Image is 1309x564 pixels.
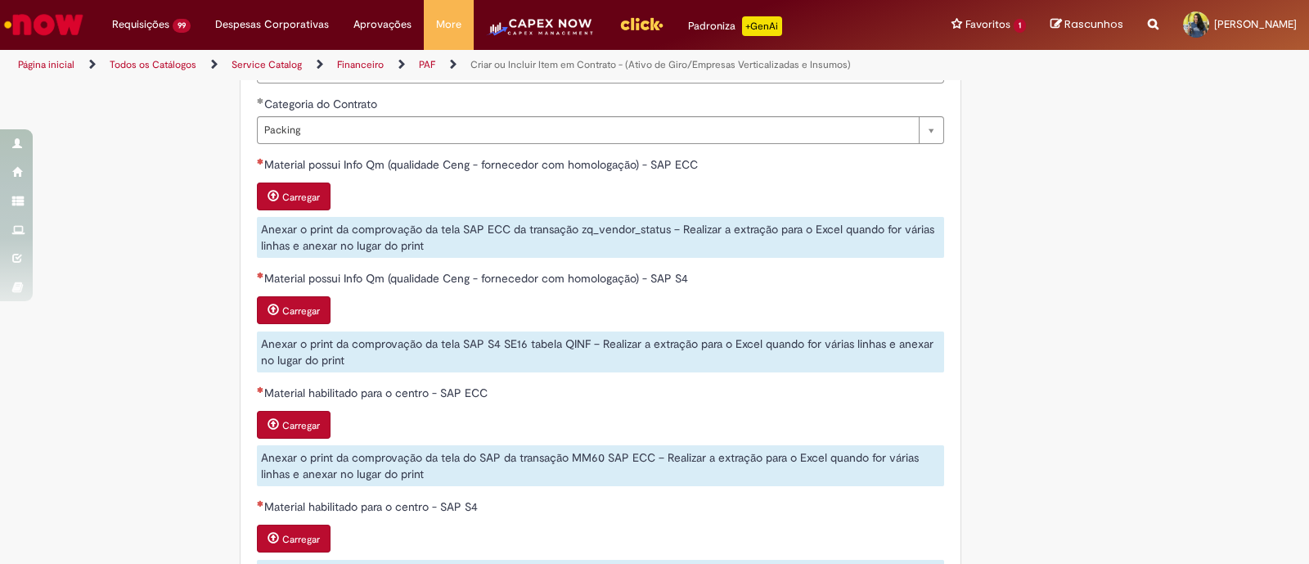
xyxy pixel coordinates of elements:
img: CapexLogo5.png [486,16,595,49]
span: Rascunhos [1064,16,1123,32]
span: Material habilitado para o centro - SAP S4 [264,499,481,514]
span: Necessários [257,386,264,393]
button: Carregar anexo de Material habilitado para o centro - SAP ECC Required [257,411,331,439]
span: Requisições [112,16,169,33]
small: Carregar [282,533,320,546]
p: +GenAi [742,16,782,36]
span: More [436,16,461,33]
span: Favoritos [965,16,1010,33]
img: ServiceNow [2,8,86,41]
span: Necessários [257,158,264,165]
a: Todos os Catálogos [110,58,196,71]
span: Obrigatório Preenchido [257,97,264,104]
a: Financeiro [337,58,384,71]
a: Criar ou Incluir Item em Contrato - (Ativo de Giro/Empresas Verticalizadas e Insumos) [470,58,851,71]
span: 99 [173,19,191,33]
a: Service Catalog [232,58,302,71]
ul: Trilhas de página [12,50,861,80]
a: PAF [419,58,435,71]
span: Aprovações [353,16,412,33]
div: Anexar o print da comprovação da tela SAP ECC da transação zq_vendor_status – Realizar a extração... [257,217,944,258]
button: Carregar anexo de Material possui Info Qm (qualidade Ceng - fornecedor com homologação) - SAP S4 ... [257,296,331,324]
div: Anexar o print da comprovação da tela do SAP da transação MM60 SAP ECC – Realizar a extração para... [257,445,944,486]
span: Categoria do Contrato [264,97,380,111]
span: Necessários [257,272,264,278]
img: click_logo_yellow_360x200.png [619,11,663,36]
span: Necessários [257,500,264,507]
span: Material habilitado para o centro - SAP ECC [264,386,491,400]
span: 1 [1014,19,1026,33]
span: Packing [264,117,911,143]
small: Carregar [282,419,320,432]
span: Despesas Corporativas [215,16,329,33]
span: Material possui Info Qm (qualidade Ceng - fornecedor com homologação) - SAP S4 [264,271,691,286]
a: Rascunhos [1050,17,1123,33]
small: Carregar [282,191,320,204]
div: Padroniza [688,16,782,36]
span: Material possui Info Qm (qualidade Ceng - fornecedor com homologação) - SAP ECC [264,157,701,172]
a: Página inicial [18,58,74,71]
button: Carregar anexo de Material possui Info Qm (qualidade Ceng - fornecedor com homologação) - SAP ECC... [257,183,331,210]
span: [PERSON_NAME] [1214,17,1297,31]
button: Carregar anexo de Material habilitado para o centro - SAP S4 Required [257,525,331,553]
div: Anexar o print da comprovação da tela SAP S4 SE16 tabela QINF – Realizar a extração para o Excel ... [257,332,944,372]
small: Carregar [282,305,320,318]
